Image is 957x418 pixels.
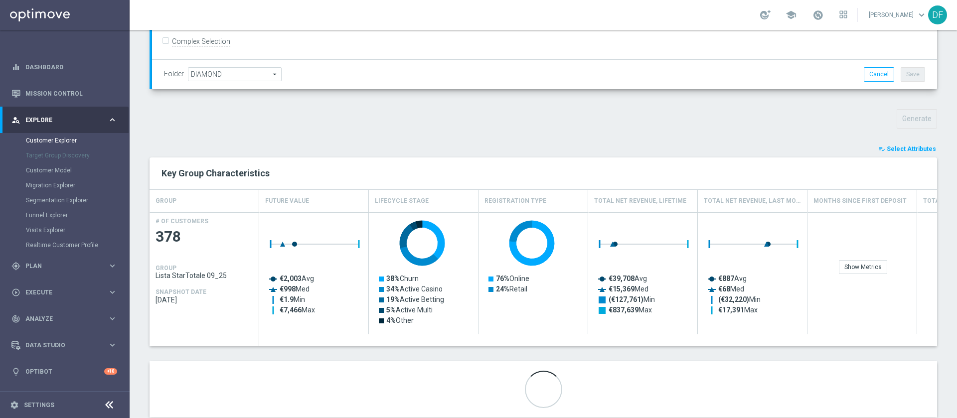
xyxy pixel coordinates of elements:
[11,288,118,296] button: play_circle_outline Execute keyboard_arrow_right
[25,316,108,322] span: Analyze
[386,316,396,324] tspan: 4%
[386,295,400,303] tspan: 19%
[11,262,118,270] button: gps_fixed Plan keyboard_arrow_right
[156,265,176,272] h4: GROUP
[280,306,315,314] text: Max
[25,80,117,107] a: Mission Control
[11,288,20,297] i: play_circle_outline
[11,358,117,385] div: Optibot
[496,285,509,293] tspan: 24%
[484,192,546,210] h4: Registration Type
[887,145,936,152] span: Select Attributes
[25,342,108,348] span: Data Studio
[386,306,396,314] tspan: 5%
[11,262,108,271] div: Plan
[609,275,635,282] tspan: €39,708
[265,192,309,210] h4: Future Value
[813,192,907,210] h4: Months Since First Deposit
[108,261,117,271] i: keyboard_arrow_right
[280,285,296,293] tspan: €998
[11,116,20,125] i: person_search
[11,314,108,323] div: Analyze
[496,275,509,282] tspan: 76%
[26,133,129,148] div: Customer Explorer
[718,285,744,293] text: Med
[496,285,527,293] text: Retail
[108,340,117,350] i: keyboard_arrow_right
[10,401,19,410] i: settings
[609,285,648,293] text: Med
[26,148,129,163] div: Target Group Discovery
[386,275,400,282] tspan: 38%
[280,285,310,293] text: Med
[26,137,104,144] a: Customer Explorer
[156,288,206,295] h4: SNAPSHOT DATE
[26,166,104,174] a: Customer Model
[26,196,104,204] a: Segmentation Explorer
[25,117,108,123] span: Explore
[26,193,129,208] div: Segmentation Explorer
[868,7,928,22] a: [PERSON_NAME]keyboard_arrow_down
[11,90,118,98] div: Mission Control
[25,54,117,80] a: Dashboard
[718,275,747,282] text: Avg
[108,314,117,323] i: keyboard_arrow_right
[11,116,118,124] button: person_search Explore keyboard_arrow_right
[25,289,108,295] span: Execute
[26,238,129,253] div: Realtime Customer Profile
[594,192,686,210] h4: Total Net Revenue, Lifetime
[901,67,925,81] button: Save
[11,63,118,71] button: equalizer Dashboard
[26,226,104,234] a: Visits Explorer
[718,285,730,293] tspan: €68
[928,5,947,24] div: DF
[11,262,20,271] i: gps_fixed
[704,192,801,210] h4: Total Net Revenue, Last Month
[11,288,108,297] div: Execute
[25,358,104,385] a: Optibot
[11,368,118,376] button: lightbulb Optibot +10
[25,263,108,269] span: Plan
[172,37,230,46] label: Complex Selection
[718,306,758,314] text: Max
[386,295,444,303] text: Active Betting
[916,9,927,20] span: keyboard_arrow_down
[161,167,925,179] h2: Key Group Characteristics
[718,306,744,314] tspan: €17,391
[718,275,734,282] tspan: €887
[11,54,117,80] div: Dashboard
[11,315,118,323] div: track_changes Analyze keyboard_arrow_right
[11,341,118,349] button: Data Studio keyboard_arrow_right
[280,306,302,314] tspan: €7,466
[864,67,894,81] button: Cancel
[609,306,638,314] tspan: €837,639
[280,275,314,282] text: Avg
[786,9,797,20] span: school
[877,143,937,154] button: playlist_add_check Select Attributes
[26,178,129,193] div: Migration Explorer
[386,306,433,314] text: Active Multi
[609,295,643,304] tspan: (€127,761)
[26,211,104,219] a: Funnel Explorer
[386,285,443,293] text: Active Casino
[26,163,129,178] div: Customer Model
[386,285,400,293] tspan: 34%
[11,314,20,323] i: track_changes
[26,181,104,189] a: Migration Explorer
[26,208,129,223] div: Funnel Explorer
[609,295,655,304] text: Min
[108,115,117,125] i: keyboard_arrow_right
[280,275,302,282] tspan: €2,003
[609,306,652,314] text: Max
[156,296,253,304] span: 2025-09-01
[26,223,129,238] div: Visits Explorer
[609,285,635,293] tspan: €15,369
[108,287,117,297] i: keyboard_arrow_right
[11,116,108,125] div: Explore
[104,368,117,375] div: +10
[26,241,104,249] a: Realtime Customer Profile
